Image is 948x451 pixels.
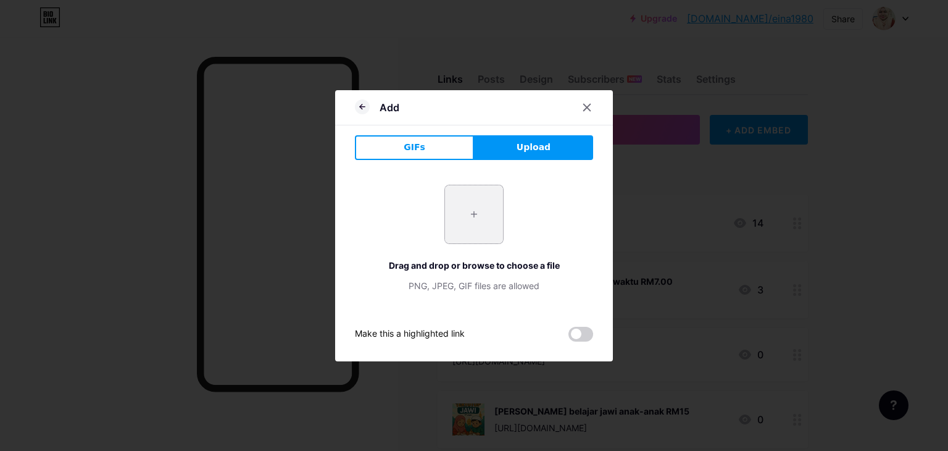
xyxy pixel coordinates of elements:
div: PNG, JPEG, GIF files are allowed [355,279,593,292]
div: Add [380,100,399,115]
button: GIFs [355,135,474,160]
div: Make this a highlighted link [355,327,465,342]
div: Drag and drop or browse to choose a file [355,259,593,272]
span: Upload [517,141,551,154]
button: Upload [474,135,593,160]
span: GIFs [404,141,425,154]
